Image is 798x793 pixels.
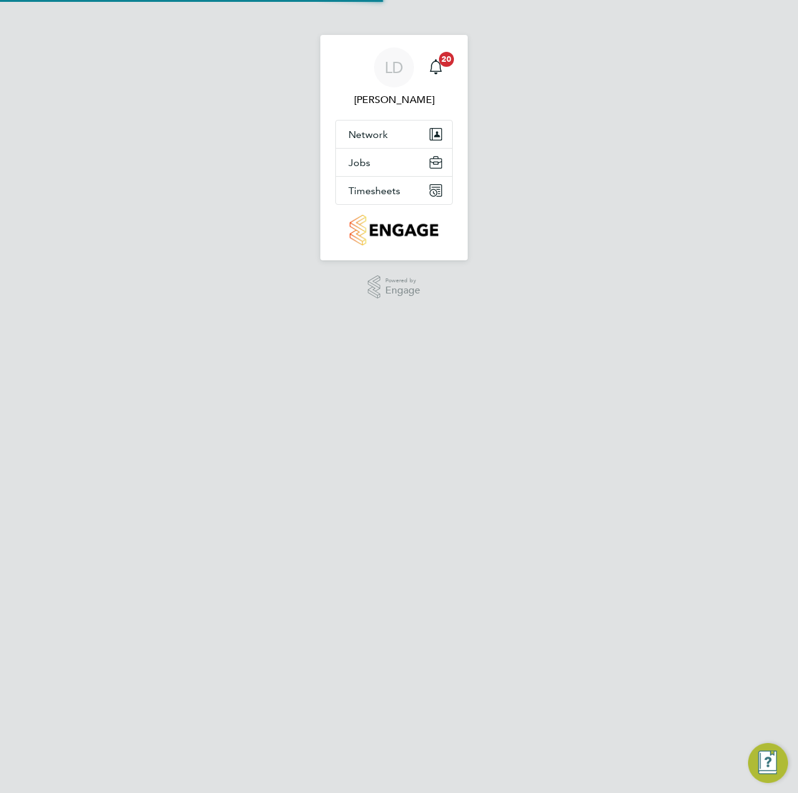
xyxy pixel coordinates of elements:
[368,275,421,299] a: Powered byEngage
[423,47,448,87] a: 20
[385,285,420,296] span: Engage
[320,35,468,260] nav: Main navigation
[336,121,452,148] button: Network
[335,47,453,107] a: LD[PERSON_NAME]
[336,177,452,204] button: Timesheets
[385,59,403,76] span: LD
[439,52,454,67] span: 20
[336,149,452,176] button: Jobs
[348,129,388,140] span: Network
[385,275,420,286] span: Powered by
[350,215,438,245] img: countryside-properties-logo-retina.png
[348,157,370,169] span: Jobs
[348,185,400,197] span: Timesheets
[335,92,453,107] span: Liam D'unienville
[748,743,788,783] button: Engage Resource Center
[335,215,453,245] a: Go to home page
